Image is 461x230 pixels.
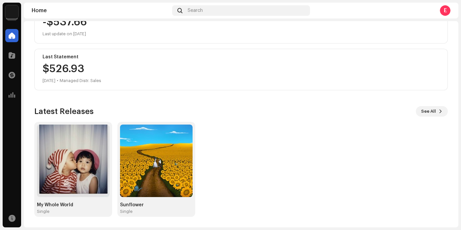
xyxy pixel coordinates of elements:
div: My Whole World [37,202,109,208]
span: See All [421,105,436,118]
div: Home [32,8,169,13]
div: • [57,77,58,85]
div: [DATE] [43,77,55,85]
div: Last Statement [43,54,440,60]
h3: Latest Releases [34,106,94,117]
span: Search [188,8,203,13]
button: See All [416,106,448,117]
div: Single [37,209,49,214]
img: de0d2825-999c-4937-b35a-9adca56ee094 [5,5,18,18]
re-o-card-value: Last Statement [34,49,448,90]
img: c99b1a79-64b0-43e0-bdf0-b58239b09085 [37,125,109,197]
div: Single [120,209,133,214]
div: Last update on [DATE] [43,30,87,38]
div: Managed Distr. Sales [60,77,101,85]
img: 20d360c5-4010-4a2e-aac8-4c59d01eefc9 [120,125,193,197]
div: Sunflower [120,202,193,208]
div: E [440,5,450,16]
